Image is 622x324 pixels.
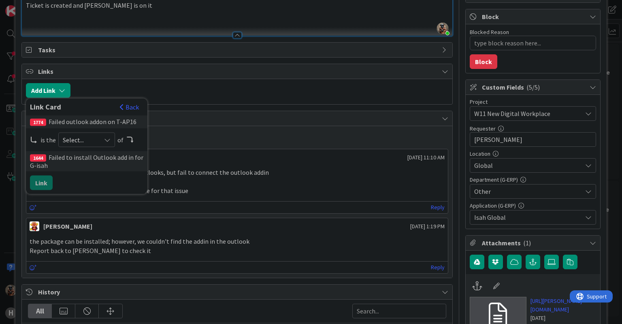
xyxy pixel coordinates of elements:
div: All [28,304,52,318]
p: I will close this card and create another one for that issue [30,186,444,195]
div: 1774 [30,119,46,126]
span: Tasks [38,45,437,55]
label: Requester [470,125,496,132]
a: Reply [431,202,445,212]
p: the package can be installed; however, we couldn't find the addin in the outlook [30,237,444,246]
p: Ticket is created and [PERSON_NAME] is on it [26,1,448,10]
button: Add Link [26,83,70,98]
span: [DATE] 1:19 PM [410,222,445,231]
div: Department (G-ERP) [470,177,596,182]
span: Select... [63,134,97,146]
div: Failed to install Outlook add in for G-isah [26,151,147,172]
span: Links [38,67,437,76]
button: Link [30,176,53,190]
span: Global [474,161,582,170]
div: is the of [30,133,143,147]
span: [DATE] 11:10 AM [407,153,445,162]
span: Other [474,187,582,196]
img: LC [30,221,39,231]
span: ( 1 ) [523,239,531,247]
input: Search... [352,304,446,318]
p: package can be installed and add in the outlooks, but fail to connect the outlook addin [30,168,444,177]
p: Report back to [PERSON_NAME] to check it [30,246,444,255]
div: Link Card [30,103,115,112]
div: [DATE] [530,314,596,322]
div: 1644 [30,154,46,162]
span: Attachments [482,238,586,248]
span: Isah Global [474,212,582,222]
div: Location [470,151,596,157]
img: oTOD0sf59chnYN7MNh3hqTRrAbjJSTsP.jfif [437,23,448,34]
span: Comments [38,114,437,123]
button: Block [470,54,497,69]
a: Reply [431,262,445,273]
a: [URL][PERSON_NAME][DOMAIN_NAME] [530,297,596,314]
span: Custom Fields [482,82,586,92]
span: ( 5/5 ) [526,83,540,91]
div: [PERSON_NAME] [43,221,92,231]
span: W11 New Digital Workplace [474,108,578,119]
div: Project [470,99,596,105]
div: Application (G-ERP) [470,203,596,208]
button: Back [119,103,139,112]
span: Block [482,12,586,21]
label: Blocked Reason [470,28,509,36]
span: Support [17,1,37,11]
span: History [38,287,437,297]
div: Failed outlook addon on T-AP16 [26,116,147,129]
